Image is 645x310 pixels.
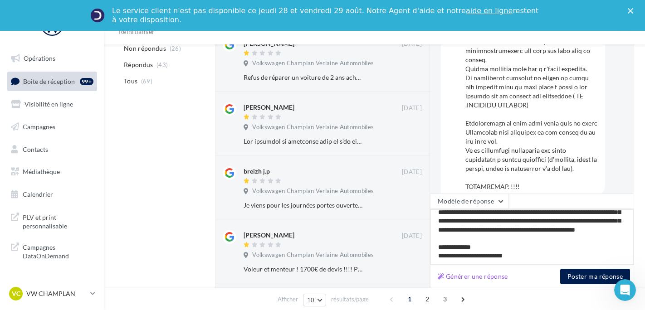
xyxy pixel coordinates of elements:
[124,60,153,69] span: Répondus
[24,54,55,62] span: Opérations
[141,77,152,85] span: (69)
[7,285,97,302] a: VC VW CHAMPLAN
[23,211,93,231] span: PLV et print personnalisable
[244,167,270,176] div: breizh j.p
[430,194,509,209] button: Modèle de réponse
[244,103,294,112] div: [PERSON_NAME]
[614,279,636,301] iframe: Intercom live chat
[5,185,99,204] a: Calendrier
[402,104,422,112] span: [DATE]
[80,78,93,85] div: 99+
[244,265,363,274] div: Voleur et menteur ! 1700€ de devis !!!! Pour une panne que j’ai résolu tout seul en changent une ...
[252,59,374,68] span: Volkswagen Champlan Verlaine Automobiles
[23,123,55,131] span: Campagnes
[560,269,630,284] button: Poster ma réponse
[244,201,363,210] div: Je viens pour les journées portes ouvertes, une voiture me plaisait pas vu un vendeur en 15 min d...
[5,208,99,234] a: PLV et print personnalisable
[438,292,452,306] span: 3
[5,162,99,181] a: Médiathèque
[5,72,99,91] a: Boîte de réception99+
[23,145,48,153] span: Contacts
[244,231,294,240] div: [PERSON_NAME]
[628,8,637,14] div: Fermer
[420,292,435,306] span: 2
[466,6,513,15] a: aide en ligne
[24,100,73,108] span: Visibilité en ligne
[244,137,363,146] div: Lor ipsumdol si ametconse adip el s'do eiusmo temp incid ut'la et dol mag a'eni ad minim v quisno...
[23,190,53,198] span: Calendrier
[5,49,99,68] a: Opérations
[12,289,20,298] span: VC
[26,289,87,298] p: VW CHAMPLAN
[331,295,369,304] span: résultats/page
[5,95,99,114] a: Visibilité en ligne
[23,168,60,175] span: Médiathèque
[5,117,99,136] a: Campagnes
[156,61,168,68] span: (43)
[252,251,374,259] span: Volkswagen Champlan Verlaine Automobiles
[115,26,159,37] button: Réinitialiser
[278,295,298,304] span: Afficher
[252,123,374,131] span: Volkswagen Champlan Verlaine Automobiles
[124,44,166,53] span: Non répondus
[5,140,99,159] a: Contacts
[402,232,422,240] span: [DATE]
[23,241,93,261] span: Campagnes DataOnDemand
[170,45,181,52] span: (26)
[124,77,137,86] span: Tous
[402,168,422,176] span: [DATE]
[244,73,363,82] div: Refus de réparer un voiture de 2 ans acheté chez eux car le [MEDICAL_DATA] anormale n’était prése...
[303,294,326,306] button: 10
[5,237,99,264] a: Campagnes DataOnDemand
[434,271,512,282] button: Générer une réponse
[252,187,374,195] span: Volkswagen Champlan Verlaine Automobiles
[23,77,75,85] span: Boîte de réception
[307,296,315,304] span: 10
[112,6,540,24] div: Le service client n'est pas disponible ce jeudi 28 et vendredi 29 août. Notre Agent d'aide et not...
[90,8,105,23] img: Profile image for Service-Client
[402,292,417,306] span: 1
